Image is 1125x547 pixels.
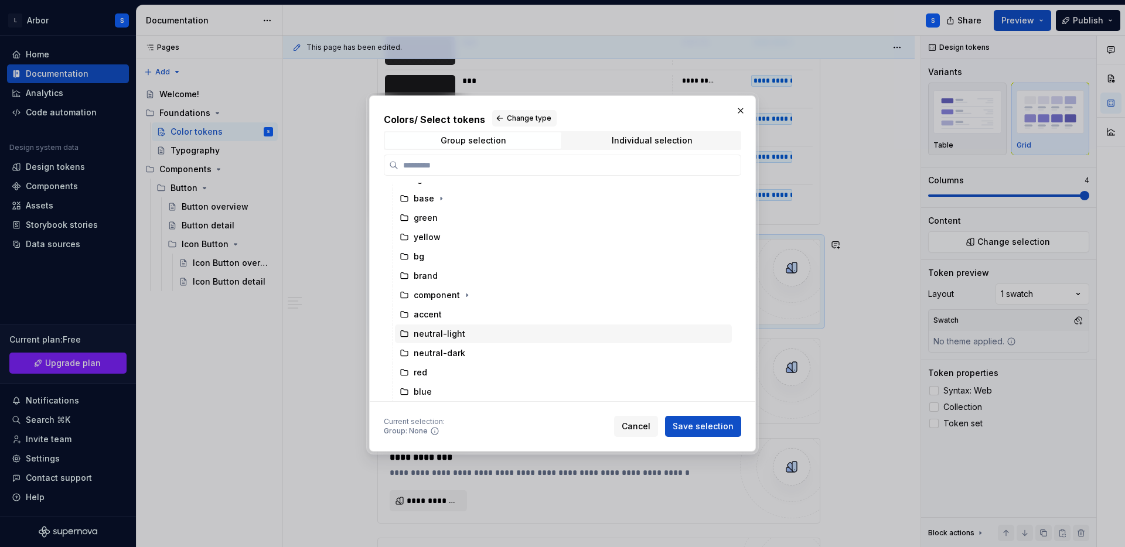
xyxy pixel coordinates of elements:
[414,270,438,282] div: brand
[414,309,442,320] div: accent
[507,114,551,123] span: Change type
[384,426,428,436] div: Group: None
[492,110,557,127] button: Change type
[414,251,424,262] div: bg
[414,231,441,243] div: yellow
[673,420,734,432] span: Save selection
[414,212,438,224] div: green
[414,347,465,359] div: neutral-dark
[384,417,445,426] div: Current selection :
[414,367,427,378] div: red
[612,136,693,145] div: Individual selection
[384,110,741,127] h2: Colors / Select tokens
[414,386,432,398] div: blue
[414,193,434,204] div: base
[441,136,506,145] div: Group selection
[614,416,658,437] button: Cancel
[414,289,460,301] div: component
[665,416,741,437] button: Save selection
[414,328,465,340] div: neutral-light
[622,420,650,432] span: Cancel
